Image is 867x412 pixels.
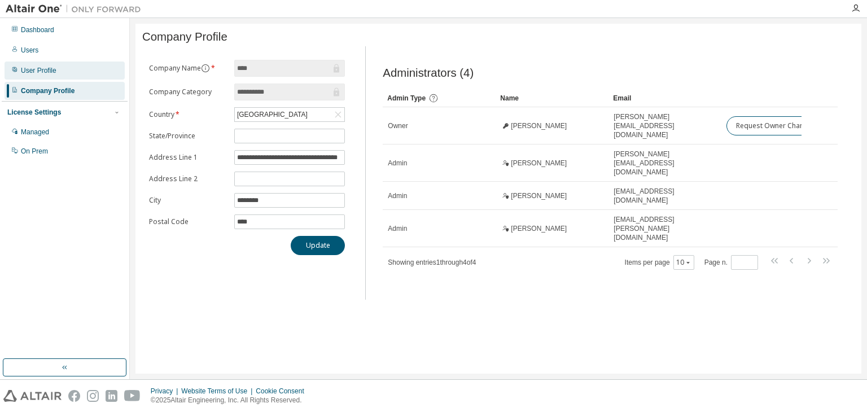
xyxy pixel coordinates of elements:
[21,66,56,75] div: User Profile
[613,89,717,107] div: Email
[614,150,716,177] span: [PERSON_NAME][EMAIL_ADDRESS][DOMAIN_NAME]
[676,258,691,267] button: 10
[201,64,210,73] button: information
[387,94,426,102] span: Admin Type
[511,224,567,233] span: [PERSON_NAME]
[151,396,311,405] p: © 2025 Altair Engineering, Inc. All Rights Reserved.
[142,30,227,43] span: Company Profile
[149,87,227,97] label: Company Category
[68,390,80,402] img: facebook.svg
[21,25,54,34] div: Dashboard
[383,67,474,80] span: Administrators (4)
[291,236,345,255] button: Update
[388,191,407,200] span: Admin
[511,191,567,200] span: [PERSON_NAME]
[7,108,61,117] div: License Settings
[614,112,716,139] span: [PERSON_NAME][EMAIL_ADDRESS][DOMAIN_NAME]
[149,217,227,226] label: Postal Code
[256,387,310,396] div: Cookie Consent
[704,255,758,270] span: Page n.
[726,116,822,135] button: Request Owner Change
[614,215,716,242] span: [EMAIL_ADDRESS][PERSON_NAME][DOMAIN_NAME]
[149,64,227,73] label: Company Name
[625,255,694,270] span: Items per page
[388,224,407,233] span: Admin
[151,387,181,396] div: Privacy
[149,153,227,162] label: Address Line 1
[87,390,99,402] img: instagram.svg
[235,108,309,121] div: [GEOGRAPHIC_DATA]
[388,159,407,168] span: Admin
[149,174,227,183] label: Address Line 2
[511,159,567,168] span: [PERSON_NAME]
[21,86,75,95] div: Company Profile
[500,89,604,107] div: Name
[106,390,117,402] img: linkedin.svg
[181,387,256,396] div: Website Terms of Use
[149,196,227,205] label: City
[511,121,567,130] span: [PERSON_NAME]
[388,121,408,130] span: Owner
[21,128,49,137] div: Managed
[124,390,141,402] img: youtube.svg
[149,132,227,141] label: State/Province
[235,108,344,121] div: [GEOGRAPHIC_DATA]
[21,46,38,55] div: Users
[614,187,716,205] span: [EMAIL_ADDRESS][DOMAIN_NAME]
[388,258,476,266] span: Showing entries 1 through 4 of 4
[3,390,62,402] img: altair_logo.svg
[21,147,48,156] div: On Prem
[149,110,227,119] label: Country
[6,3,147,15] img: Altair One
